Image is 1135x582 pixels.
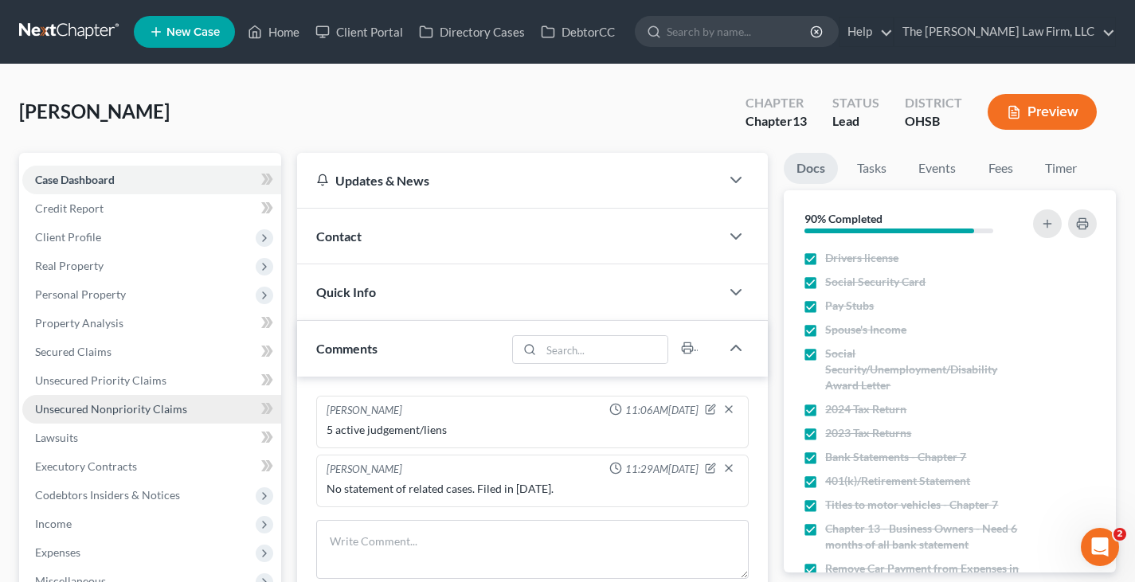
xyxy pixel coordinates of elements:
a: The [PERSON_NAME] Law Firm, LLC [894,18,1115,46]
span: Personal Property [35,287,126,301]
span: Expenses [35,545,80,559]
a: Property Analysis [22,309,281,338]
a: Help [840,18,893,46]
a: Unsecured Priority Claims [22,366,281,395]
span: Comments [316,341,378,356]
a: Lawsuits [22,424,281,452]
span: 11:06AM[DATE] [625,403,699,418]
span: 401(k)/Retirement Statement [825,473,970,489]
a: Home [240,18,307,46]
a: Client Portal [307,18,411,46]
span: Real Property [35,259,104,272]
span: Chapter 13 - Business Owners - Need 6 months of all bank statement [825,521,1019,553]
div: Chapter [746,94,807,112]
span: 2 [1113,528,1126,541]
span: Spouse's Income [825,322,906,338]
div: Status [832,94,879,112]
span: Drivers license [825,250,898,266]
span: Social Security/Unemployment/Disability Award Letter [825,346,1019,393]
span: Unsecured Priority Claims [35,373,166,387]
div: District [905,94,962,112]
span: Case Dashboard [35,173,115,186]
input: Search... [542,336,668,363]
a: DebtorCC [533,18,623,46]
a: Case Dashboard [22,166,281,194]
a: Fees [975,153,1026,184]
span: Social Security Card [825,274,926,290]
span: Titles to motor vehicles - Chapter 7 [825,497,998,513]
span: New Case [166,26,220,38]
a: Directory Cases [411,18,533,46]
span: 2023 Tax Returns [825,425,911,441]
span: Secured Claims [35,345,112,358]
span: Bank Statements - Chapter 7 [825,449,966,465]
div: Lead [832,112,879,131]
span: 13 [793,113,807,128]
span: Credit Report [35,201,104,215]
div: Updates & News [316,172,701,189]
span: Pay Stubs [825,298,874,314]
div: [PERSON_NAME] [327,462,402,478]
div: No statement of related cases. Filed in [DATE]. [327,481,738,497]
span: Contact [316,229,362,244]
span: Quick Info [316,284,376,299]
a: Timer [1032,153,1090,184]
div: Chapter [746,112,807,131]
span: 11:29AM[DATE] [625,462,699,477]
a: Tasks [844,153,899,184]
span: Codebtors Insiders & Notices [35,488,180,502]
span: Unsecured Nonpriority Claims [35,402,187,416]
div: [PERSON_NAME] [327,403,402,419]
span: Executory Contracts [35,459,137,473]
a: Unsecured Nonpriority Claims [22,395,281,424]
a: Executory Contracts [22,452,281,481]
button: Preview [988,94,1097,130]
div: 5 active judgement/liens [327,422,738,438]
a: Docs [784,153,838,184]
span: Income [35,517,72,530]
span: 2024 Tax Return [825,401,906,417]
strong: 90% Completed [804,212,883,225]
span: Client Profile [35,230,101,244]
a: Events [906,153,969,184]
iframe: Intercom live chat [1081,528,1119,566]
div: OHSB [905,112,962,131]
span: Property Analysis [35,316,123,330]
span: Lawsuits [35,431,78,444]
input: Search by name... [667,17,812,46]
span: [PERSON_NAME] [19,100,170,123]
a: Secured Claims [22,338,281,366]
a: Credit Report [22,194,281,223]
